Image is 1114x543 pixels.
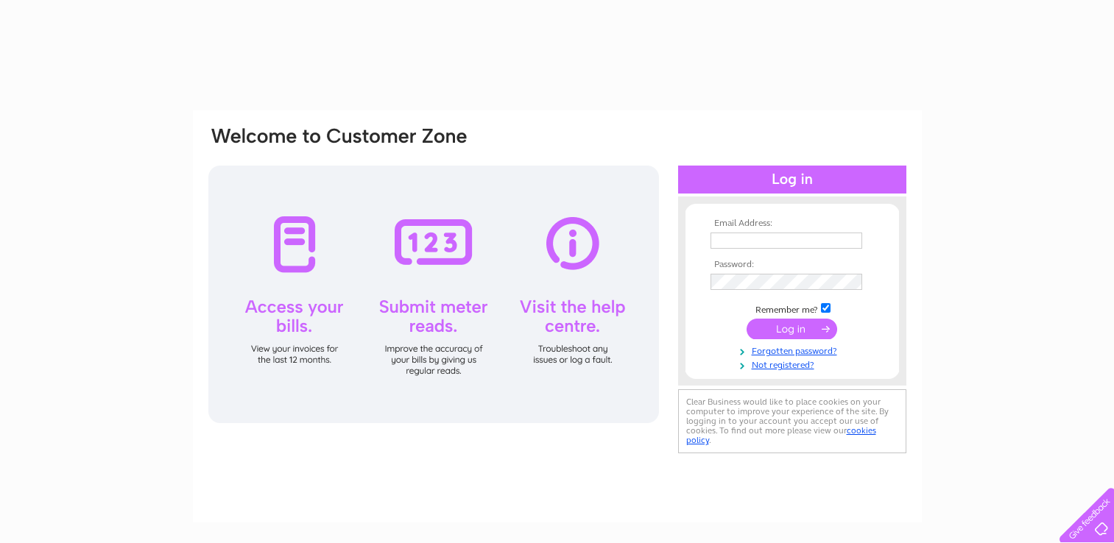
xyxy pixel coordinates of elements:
th: Password: [707,260,878,270]
a: Not registered? [711,357,878,371]
div: Clear Business would like to place cookies on your computer to improve your experience of the sit... [678,389,906,453]
input: Submit [747,319,837,339]
td: Remember me? [707,301,878,316]
th: Email Address: [707,219,878,229]
a: cookies policy [686,425,876,445]
a: Forgotten password? [711,343,878,357]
